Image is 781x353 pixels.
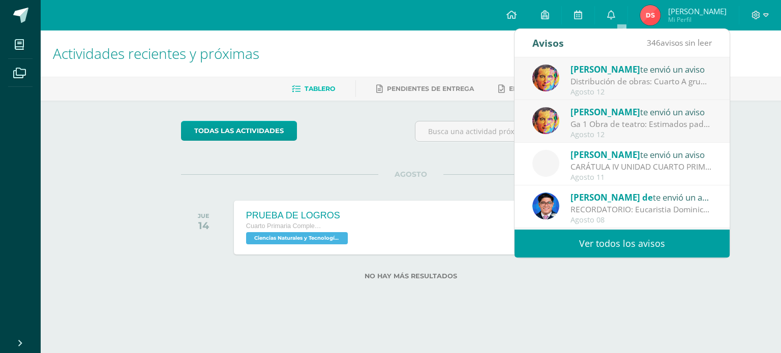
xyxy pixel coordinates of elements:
div: 14 [198,219,209,232]
a: Entregadas [498,81,554,97]
img: cae4b36d6049cd6b8500bd0f72497672.png [532,150,559,177]
img: 038ac9c5e6207f3bea702a86cda391b3.png [532,192,559,219]
img: 53d1dea75573273255adaa9689ca28cb.png [640,5,660,25]
span: Mi Perfil [668,15,727,24]
div: te envió un aviso [570,148,712,161]
div: Agosto 11 [570,173,712,182]
span: [PERSON_NAME] [570,106,640,118]
span: Ciencias Naturales y Tecnología 'A' [246,232,348,244]
div: te envió un aviso [570,190,712,204]
div: Agosto 12 [570,131,712,139]
span: Actividades recientes y próximas [53,44,259,63]
div: Distribución de obras: Cuarto A grupo 1: pastorela grupo 2: los fantasmas de Scrooge Cuarto B gru... [570,76,712,87]
a: Pendientes de entrega [376,81,474,97]
span: [PERSON_NAME] de [570,191,653,203]
label: No hay más resultados [181,272,641,280]
div: Avisos [532,29,564,57]
span: Tablero [305,85,335,92]
span: 346 [647,37,660,48]
span: [PERSON_NAME] [570,149,640,161]
input: Busca una actividad próxima aquí... [415,121,641,141]
div: PRUEBA DE LOGROS [246,210,350,221]
div: te envió un aviso [570,105,712,118]
div: RECORDATORIO: Eucaristia Dominical - Signo de la Biblia.: Saludos cordiales Padres de Familia. Co... [570,204,712,215]
span: AGOSTO [378,170,443,179]
div: Agosto 12 [570,88,712,97]
div: CARÁTULA IV UNIDAD CUARTO PRIMARIA - INFORMÁTICA: Buenas tardes es un gusto saludarles, esperando... [570,161,712,173]
img: 49d5a75e1ce6d2edc12003b83b1ef316.png [532,107,559,134]
a: todas las Actividades [181,121,297,141]
div: JUE [198,212,209,219]
div: Ga 1 Obra de teatro: Estimados padres de familia Es un placer saludarlos. Adjunto la información ... [570,118,712,130]
img: 49d5a75e1ce6d2edc12003b83b1ef316.png [532,65,559,91]
a: Ver todos los avisos [515,230,730,258]
span: [PERSON_NAME] [668,6,727,16]
span: Pendientes de entrega [387,85,474,92]
a: Tablero [292,81,335,97]
div: te envió un aviso [570,62,712,76]
span: [PERSON_NAME] [570,63,640,75]
span: Cuarto Primaria Complementaria [246,222,322,230]
div: Agosto 08 [570,216,712,224]
span: avisos sin leer [647,37,712,48]
span: Entregadas [509,85,554,92]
